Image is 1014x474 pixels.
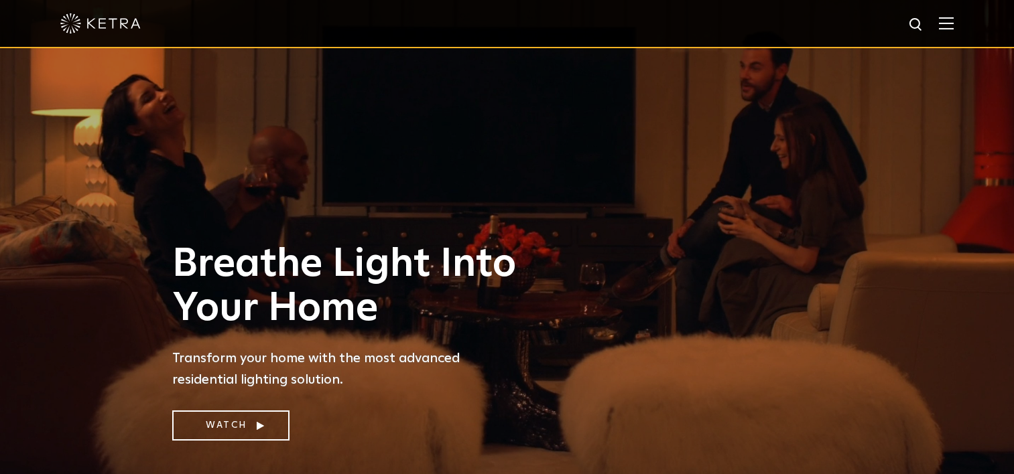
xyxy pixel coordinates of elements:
[172,242,527,331] h1: Breathe Light Into Your Home
[172,347,527,390] p: Transform your home with the most advanced residential lighting solution.
[60,13,141,33] img: ketra-logo-2019-white
[939,17,954,29] img: Hamburger%20Nav.svg
[908,17,925,33] img: search icon
[172,410,290,441] a: Watch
